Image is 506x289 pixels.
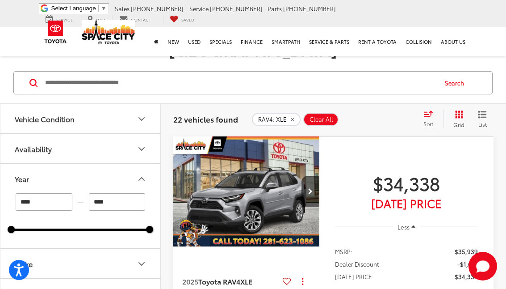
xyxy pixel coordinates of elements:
[163,27,184,56] a: New
[101,5,107,12] span: ▼
[305,27,354,56] a: Service & Parts
[436,27,470,56] a: About Us
[96,17,105,22] span: Map
[335,272,372,281] span: [DATE] PRICE
[51,5,96,12] span: Select Language
[335,199,478,208] span: [DATE] Price
[136,114,147,124] div: Vehicle Condition
[401,27,436,56] a: Collision
[443,110,471,128] button: Grid View
[303,113,339,126] button: Clear All
[295,273,310,289] button: Actions
[184,27,205,56] a: Used
[0,134,161,163] button: AvailabilityAvailability
[258,116,287,123] span: RAV4: XLE
[131,4,184,13] span: [PHONE_NUMBER]
[182,276,198,286] span: 2025
[173,136,320,246] div: 2025 Toyota RAV4 XLE 0
[51,5,107,12] a: Select Language​
[75,199,86,206] span: —
[39,17,72,47] img: Toyota
[98,5,99,12] span: ​
[240,276,252,286] span: XLE
[419,110,443,128] button: Select sort value
[189,4,209,13] span: Service
[115,4,130,13] span: Sales
[468,252,497,280] button: Toggle Chat Window
[198,276,240,286] span: Toyota RAV4
[182,276,279,286] a: 2025Toyota RAV4XLE
[393,219,420,235] button: Less
[354,27,401,56] a: Rent a Toyota
[468,252,497,280] svg: Start Chat
[478,120,487,128] span: List
[82,20,135,44] img: Space City Toyota
[173,114,238,124] span: 22 vehicles found
[453,121,464,128] span: Grid
[302,278,303,285] span: dropdown dots
[236,27,267,56] a: Finance
[0,104,161,133] button: Vehicle ConditionVehicle Condition
[15,144,52,153] div: Availability
[136,259,147,269] div: Make
[457,259,478,268] span: -$1,601
[423,120,433,127] span: Sort
[335,172,478,194] span: $34,338
[173,136,320,246] a: 2025 Toyota RAV4 XLE2025 Toyota RAV4 XLE2025 Toyota RAV4 XLE2025 Toyota RAV4 XLE
[309,116,333,123] span: Clear All
[44,72,436,93] input: Search by Make, Model, or Keyword
[0,164,161,193] button: YearYear
[0,249,161,278] button: MakeMake
[252,113,301,126] button: remove RAV4: XLE
[15,174,29,183] div: Year
[173,136,320,247] img: 2025 Toyota RAV4 XLE
[136,144,147,154] div: Availability
[39,15,79,24] a: Service
[56,17,73,22] span: Service
[15,115,75,123] div: Vehicle Condition
[397,223,410,231] span: Less
[455,247,478,256] span: $35,939
[436,72,477,94] button: Search
[267,27,305,56] a: SmartPath
[301,176,319,207] button: Next image
[181,17,194,22] span: Saved
[268,4,282,13] span: Parts
[335,247,352,256] span: MSRP:
[89,193,146,211] input: maximum
[471,110,493,128] button: List View
[136,174,147,184] div: Year
[16,193,72,211] input: minimum
[455,272,478,281] span: $34,338
[205,27,236,56] a: Specials
[150,27,163,56] a: Home
[81,15,111,24] a: Map
[283,4,336,13] span: [PHONE_NUMBER]
[335,259,379,268] span: Dealer Discount
[15,259,33,268] div: Make
[210,4,263,13] span: [PHONE_NUMBER]
[131,17,151,22] span: Contact
[113,15,158,24] a: Contact
[163,15,201,24] a: My Saved Vehicles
